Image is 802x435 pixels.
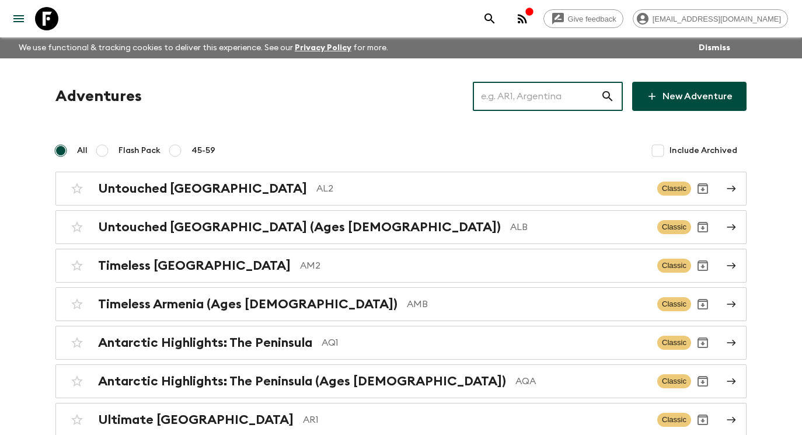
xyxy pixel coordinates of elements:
p: AQ1 [322,336,648,350]
span: Classic [657,259,691,273]
span: Classic [657,374,691,388]
button: menu [7,7,30,30]
span: Classic [657,220,691,234]
button: search adventures [478,7,501,30]
p: AQA [515,374,648,388]
button: Archive [691,408,714,431]
span: [EMAIL_ADDRESS][DOMAIN_NAME] [646,15,787,23]
a: New Adventure [632,82,747,111]
h2: Antarctic Highlights: The Peninsula [98,335,312,350]
span: 45-59 [191,145,215,156]
a: Timeless Armenia (Ages [DEMOGRAPHIC_DATA])AMBClassicArchive [55,287,747,321]
button: Archive [691,215,714,239]
span: Classic [657,182,691,196]
button: Archive [691,254,714,277]
input: e.g. AR1, Argentina [473,80,601,113]
span: Classic [657,297,691,311]
p: ALB [510,220,648,234]
a: Antarctic Highlights: The Peninsula (Ages [DEMOGRAPHIC_DATA])AQAClassicArchive [55,364,747,398]
h2: Ultimate [GEOGRAPHIC_DATA] [98,412,294,427]
span: Classic [657,336,691,350]
a: Untouched [GEOGRAPHIC_DATA] (Ages [DEMOGRAPHIC_DATA])ALBClassicArchive [55,210,747,244]
h2: Antarctic Highlights: The Peninsula (Ages [DEMOGRAPHIC_DATA]) [98,374,506,389]
a: Give feedback [543,9,623,28]
a: Untouched [GEOGRAPHIC_DATA]AL2ClassicArchive [55,172,747,206]
p: AM2 [300,259,648,273]
h1: Adventures [55,85,142,108]
p: AR1 [303,413,648,427]
p: AL2 [316,182,648,196]
span: All [77,145,88,156]
span: Classic [657,413,691,427]
a: Privacy Policy [295,44,351,52]
span: Include Archived [670,145,737,156]
h2: Timeless [GEOGRAPHIC_DATA] [98,258,291,273]
button: Dismiss [696,40,733,56]
p: We use functional & tracking cookies to deliver this experience. See our for more. [14,37,393,58]
h2: Timeless Armenia (Ages [DEMOGRAPHIC_DATA]) [98,297,397,312]
button: Archive [691,177,714,200]
h2: Untouched [GEOGRAPHIC_DATA] [98,181,307,196]
button: Archive [691,293,714,316]
span: Give feedback [562,15,623,23]
h2: Untouched [GEOGRAPHIC_DATA] (Ages [DEMOGRAPHIC_DATA]) [98,220,501,235]
a: Timeless [GEOGRAPHIC_DATA]AM2ClassicArchive [55,249,747,283]
a: Antarctic Highlights: The PeninsulaAQ1ClassicArchive [55,326,747,360]
span: Flash Pack [118,145,161,156]
button: Archive [691,370,714,393]
button: Archive [691,331,714,354]
p: AMB [407,297,648,311]
div: [EMAIL_ADDRESS][DOMAIN_NAME] [633,9,788,28]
